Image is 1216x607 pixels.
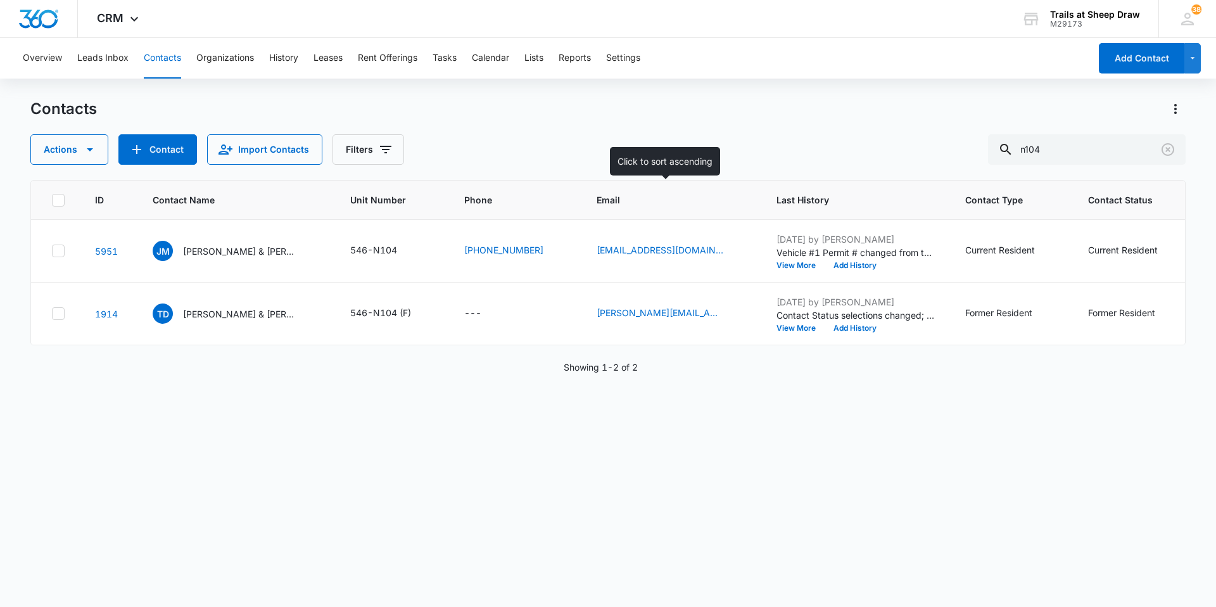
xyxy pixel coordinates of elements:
div: Email - jmco080813@gmail.com - Select to Edit Field [597,243,746,259]
input: Search Contacts [988,134,1186,165]
div: Current Resident [1088,243,1158,257]
button: Rent Offerings [358,38,417,79]
button: Actions [1165,99,1186,119]
button: Actions [30,134,108,165]
span: Email [597,193,728,207]
h1: Contacts [30,99,97,118]
a: Navigate to contact details page for Tinaj Dixon & Angelique Gurule [95,309,118,319]
button: Reports [559,38,591,79]
div: Former Resident [965,306,1032,319]
div: Contact Type - Former Resident - Select to Edit Field [965,306,1055,321]
span: TD [153,303,173,324]
span: CRM [97,11,123,25]
div: Email - GURULE.ANGELIQUE@YAHOO.COM - Select to Edit Field [597,306,746,321]
div: Contact Type - Current Resident - Select to Edit Field [965,243,1058,259]
a: Navigate to contact details page for Joshua Milan & Adriana Molina Suazo [95,246,118,257]
button: Overview [23,38,62,79]
button: Tasks [433,38,457,79]
span: Contact Name [153,193,301,207]
button: Leases [313,38,343,79]
div: Phone - - Select to Edit Field [464,306,504,321]
button: Add Contact [118,134,197,165]
p: Showing 1-2 of 2 [564,361,638,374]
button: Clear [1158,139,1178,160]
div: 546-N104 (F) [350,306,411,319]
div: Contact Name - Joshua Milan & Adriana Molina Suazo - Select to Edit Field [153,241,320,261]
button: Leads Inbox [77,38,129,79]
button: Settings [606,38,640,79]
span: Last History [776,193,916,207]
span: Unit Number [350,193,434,207]
button: History [269,38,298,79]
span: Contact Status [1088,193,1162,207]
a: [PERSON_NAME][EMAIL_ADDRESS][PERSON_NAME][DOMAIN_NAME] [597,306,723,319]
button: Add Contact [1099,43,1184,73]
div: Phone - (970) 714-1252 - Select to Edit Field [464,243,566,259]
p: [DATE] by [PERSON_NAME] [776,295,935,309]
button: Import Contacts [207,134,322,165]
p: Vehicle #1 Permit # changed from tEMP-7828039 11/25 to TEMP-7828039 11/25. [776,246,935,259]
div: account name [1050,10,1140,20]
div: Contact Name - Tinaj Dixon & Angelique Gurule - Select to Edit Field [153,303,320,324]
a: [PHONE_NUMBER] [464,243,543,257]
div: Former Resident [1088,306,1155,319]
div: Unit Number - 546-N104 (F) - Select to Edit Field [350,306,434,321]
p: [DATE] by [PERSON_NAME] [776,233,935,246]
p: Contact Status selections changed; Current Resident was removed and Former Resident was added. [776,309,935,322]
button: Filters [332,134,404,165]
span: ID [95,193,104,207]
div: Unit Number - 546-N104 - Select to Edit Field [350,243,420,259]
span: Phone [464,193,548,207]
span: JM [153,241,173,261]
div: 546-N104 [350,243,397,257]
div: Contact Status - Current Resident - Select to Edit Field [1088,243,1181,259]
div: --- [464,306,481,321]
button: Organizations [196,38,254,79]
button: Lists [524,38,543,79]
p: [PERSON_NAME] & [PERSON_NAME] [183,245,297,258]
div: Current Resident [965,243,1035,257]
button: Calendar [472,38,509,79]
button: View More [776,262,825,269]
button: Contacts [144,38,181,79]
div: Click to sort ascending [610,147,720,176]
span: Contact Type [965,193,1039,207]
button: Add History [825,324,885,332]
button: Add History [825,262,885,269]
div: account id [1050,20,1140,29]
p: [PERSON_NAME] & [PERSON_NAME] [183,307,297,321]
span: 38 [1191,4,1201,15]
div: notifications count [1191,4,1201,15]
button: View More [776,324,825,332]
a: [EMAIL_ADDRESS][DOMAIN_NAME] [597,243,723,257]
div: Contact Status - Former Resident - Select to Edit Field [1088,306,1178,321]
